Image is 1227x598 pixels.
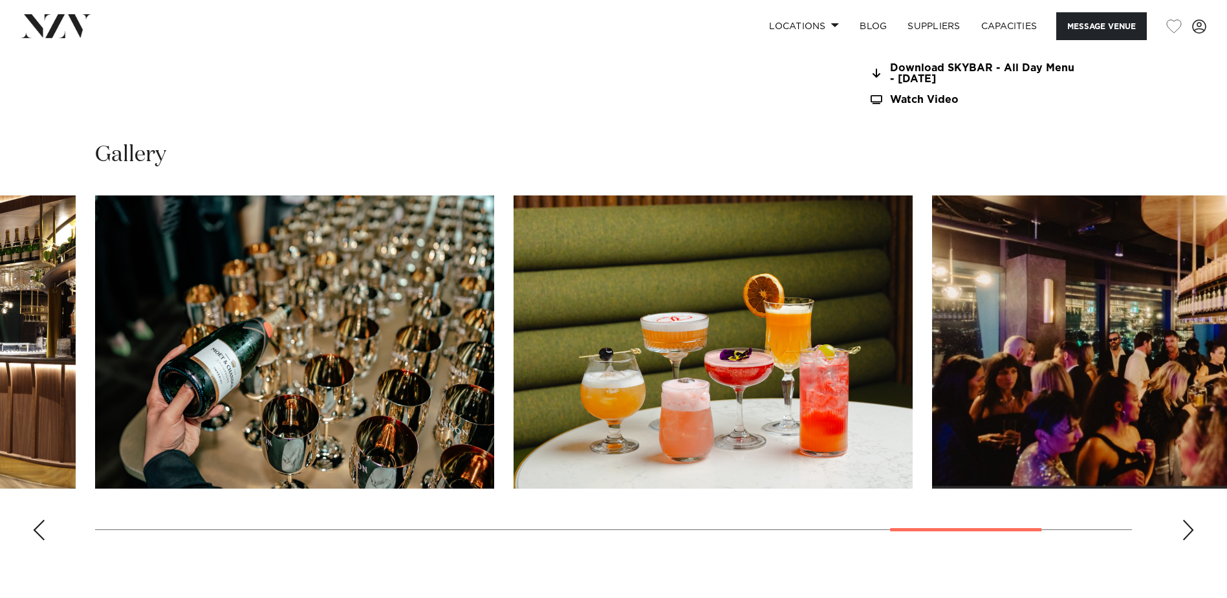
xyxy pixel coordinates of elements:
[514,195,913,489] swiper-slide: 15 / 17
[759,12,849,40] a: Locations
[869,63,1080,85] a: Download SKYBAR - All Day Menu - [DATE]
[21,14,91,38] img: nzv-logo.png
[971,12,1048,40] a: Capacities
[849,12,897,40] a: BLOG
[95,140,166,170] h2: Gallery
[95,195,494,489] swiper-slide: 14 / 17
[1056,12,1147,40] button: Message Venue
[869,94,1080,105] a: Watch Video
[897,12,970,40] a: SUPPLIERS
